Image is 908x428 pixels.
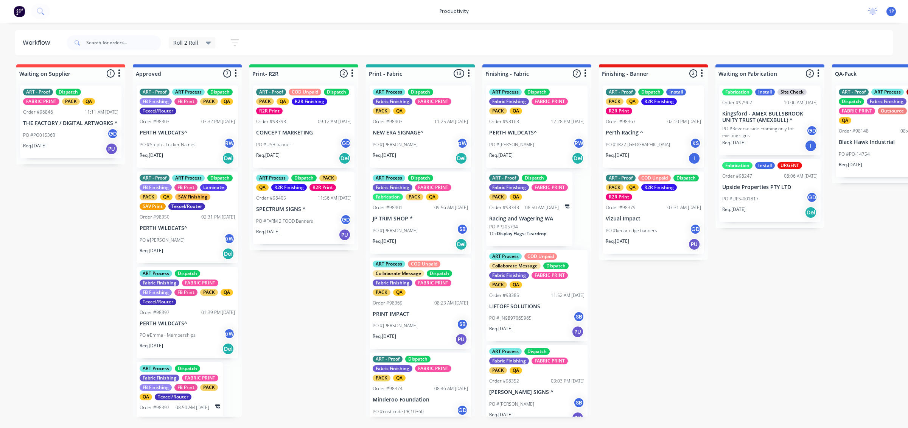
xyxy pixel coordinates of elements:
div: RW [224,137,235,149]
div: FABRIC PRINT [182,280,218,286]
div: ART - ProofART ProcessDispatchFB FinishingFB PrintPACKQATexcel/RouterOrder #9830303:32 PM [DATE]P... [137,86,238,168]
div: COD Unpaid [524,253,557,260]
div: FB Print [174,98,197,105]
div: Order #98369 [373,300,403,306]
div: SAV Finishing [175,194,210,200]
div: Texcel/Router [140,298,176,305]
div: 01:39 PM [DATE] [201,309,235,316]
div: ART Process [172,175,205,181]
div: Del [455,238,467,250]
p: PO # JN9897065965 [489,315,532,322]
div: GD [806,125,818,136]
div: PACK [373,375,390,381]
div: Dispatch [175,270,200,277]
p: Req. [DATE] [722,206,746,213]
p: Req. [DATE] [140,247,163,254]
p: NEW ERA SIGNAGE^ [373,130,468,136]
p: PERTH WILDCATS^ [140,416,220,422]
p: LIFTOFF SOLUTIONS [489,303,585,310]
div: 08:06 AM [DATE] [784,173,818,180]
div: FABRIC PRINT [23,98,59,105]
div: pW [457,137,468,149]
p: PO #[PERSON_NAME] [489,401,534,408]
div: Collaborate Message [489,262,541,269]
div: ART ProcessDispatchFabric FinishingFABRIC PRINTPACKQAOrder #9816312:28 PM [DATE]PERTH WILDCATS^PO... [486,86,588,168]
p: PO #TR27 [GEOGRAPHIC_DATA] [606,141,670,148]
div: ART Process [871,89,904,95]
div: Fabric Finishing [373,365,412,372]
div: FB Print [174,289,197,296]
div: Fabric Finishing [140,375,179,381]
div: Order #96846 [23,109,53,116]
p: PO #[PERSON_NAME] [373,141,418,148]
div: Dispatch [56,89,81,95]
p: PERTH WILDCATS^ [140,320,235,327]
div: Dispatch [207,89,233,95]
div: QA [221,98,233,105]
div: QA [839,117,851,124]
p: PERTH WILDCATS^ [140,130,235,136]
div: ART - Proof [140,175,169,181]
div: ART Process [489,253,522,260]
div: 03:03 PM [DATE] [551,378,585,384]
p: Req. [DATE] [256,228,280,235]
div: GD [806,192,818,203]
div: Fabrication [373,194,403,200]
p: JP TRIM SHOP * [373,216,468,222]
p: Req. [DATE] [140,152,163,159]
div: QA [626,98,639,105]
div: QA [277,98,289,105]
div: PACK [200,98,218,105]
div: ART - Proof [140,89,169,95]
div: FB Print [174,184,197,191]
div: FABRIC PRINT [839,108,875,114]
div: ART Process [373,89,405,95]
div: productivity [436,6,473,17]
div: PACK [489,367,507,374]
p: PO #UPS-001817 [722,195,759,202]
div: Order #98352 [489,378,519,384]
p: Req. [DATE] [373,333,396,340]
p: PO #[PERSON_NAME] [373,227,418,234]
span: 1P [889,8,894,15]
div: FABRIC PRINT [182,375,218,381]
div: QA [510,194,522,200]
div: PACK [489,108,507,114]
div: Texcel/Router [168,203,205,210]
div: Laminate [200,184,227,191]
div: Install [755,89,775,95]
div: ART - Proof [489,175,519,181]
div: 11:52 AM [DATE] [551,292,585,299]
div: FB Finishing [140,289,172,296]
div: KS [690,137,701,149]
div: Order #98303 [140,118,169,125]
div: 12:28 PM [DATE] [551,118,585,125]
div: PU [688,238,700,250]
div: Del [339,152,351,164]
div: GD [107,128,118,139]
p: Req. [DATE] [23,142,47,149]
div: SB [573,397,585,408]
div: R2R Print [256,108,283,114]
div: Del [805,206,817,219]
div: ART Process [489,89,522,95]
p: PO #Emma - Memberships [140,332,196,339]
div: Dispatch [839,98,864,105]
div: PU [339,229,351,241]
div: Dispatch [408,175,433,181]
div: FABRIC PRINT [415,98,451,105]
p: PRINT IMPACT [373,311,468,317]
div: Order #98350 [140,214,169,220]
div: 07:31 AM [DATE] [667,204,701,211]
span: Roll 2 Roll [173,39,198,47]
div: Fabric Finishing [140,280,179,286]
div: Fabrication [722,162,753,169]
div: QA [82,98,95,105]
div: Dispatch [207,175,233,181]
div: COD Unpaid [638,175,671,181]
p: Req. [DATE] [606,152,629,159]
div: 10:06 AM [DATE] [784,99,818,106]
div: ART - ProofCOD UnpaidDispatchPACKQAR2R FinishingR2R PrintOrder #9839309:12 AM [DATE]CONCEPT MARKE... [253,86,354,168]
div: Order #98393 [256,118,286,125]
div: QA [393,289,406,296]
